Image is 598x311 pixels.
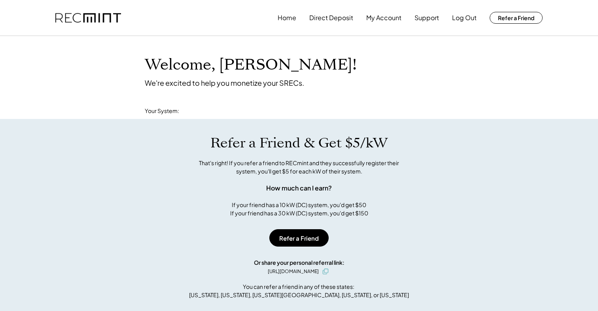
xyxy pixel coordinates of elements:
div: How much can I earn? [266,183,332,193]
button: click to copy [321,267,330,276]
div: Or share your personal referral link: [254,258,344,267]
button: Log Out [452,10,477,26]
div: If your friend has a 10 kW (DC) system, you'd get $50 If your friend has a 30 kW (DC) system, you... [230,201,368,217]
div: Your System: [145,107,179,115]
button: My Account [366,10,401,26]
img: recmint-logotype%403x.png [55,13,121,23]
button: Direct Deposit [309,10,353,26]
button: Refer a Friend [269,229,329,247]
div: We're excited to help you monetize your SRECs. [145,78,304,87]
div: That's right! If you refer a friend to RECmint and they successfully register their system, you'l... [190,159,408,175]
h1: Welcome, [PERSON_NAME]! [145,56,357,74]
h1: Refer a Friend & Get $5/kW [210,135,388,151]
div: [URL][DOMAIN_NAME] [268,268,319,275]
button: Support [414,10,439,26]
button: Refer a Friend [490,12,543,24]
button: Home [278,10,296,26]
div: You can refer a friend in any of these states: [US_STATE], [US_STATE], [US_STATE][GEOGRAPHIC_DATA... [189,283,409,299]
